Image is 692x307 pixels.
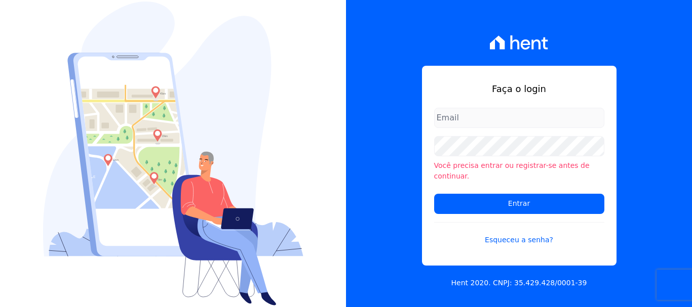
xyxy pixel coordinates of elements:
[434,194,604,214] input: Entrar
[451,278,587,288] p: Hent 2020. CNPJ: 35.429.428/0001-39
[434,82,604,96] h1: Faça o login
[434,160,604,182] li: Você precisa entrar ou registrar-se antes de continuar.
[434,108,604,128] input: Email
[434,222,604,245] a: Esqueceu a senha?
[43,2,303,305] img: Login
